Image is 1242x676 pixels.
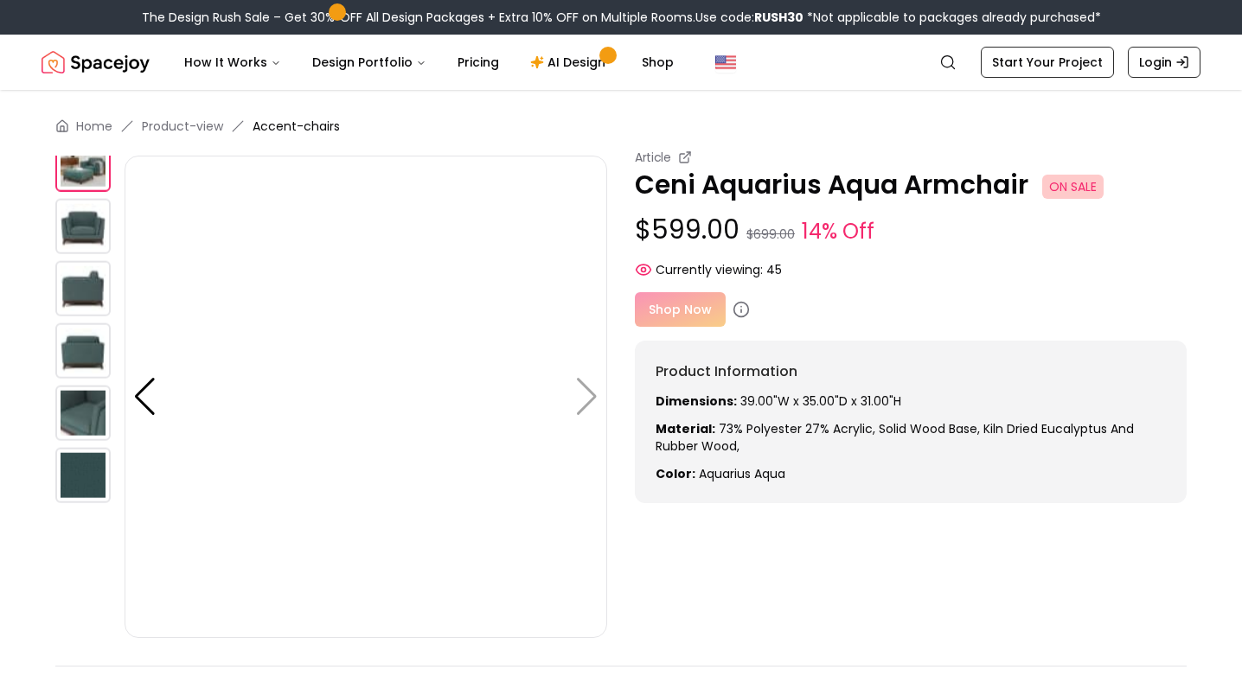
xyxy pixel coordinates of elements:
p: $599.00 [635,214,1187,247]
strong: Dimensions: [656,392,737,410]
nav: breadcrumb [55,118,1187,135]
span: Accent-chairs [253,118,340,135]
img: United States [715,52,736,73]
img: https://storage.googleapis.com/spacejoy-main/assets/6194ed32f0fd6f001c375de8/product_4_ag2lgjafind8 [55,448,111,503]
a: Pricing [444,45,513,80]
a: Product-view [142,118,223,135]
a: AI Design [516,45,624,80]
img: https://storage.googleapis.com/spacejoy-main/assets/6194ed32f0fd6f001c375de8/product_0_i40p613312h [55,199,111,254]
img: Spacejoy Logo [42,45,150,80]
a: Shop [628,45,688,80]
span: Use code: [695,9,803,26]
button: Design Portfolio [298,45,440,80]
small: Article [635,149,671,166]
p: Ceni Aquarius Aqua Armchair [635,169,1187,201]
small: $699.00 [746,226,795,243]
strong: Color: [656,465,695,482]
span: aquarius aqua [699,465,785,482]
strong: Material: [656,420,715,437]
small: 14% Off [802,216,874,247]
p: 39.00"W x 35.00"D x 31.00"H [656,392,1166,410]
img: https://storage.googleapis.com/spacejoy-main/assets/6194ed32f0fd6f001c375de8/product_4_ag2lgjafind8 [125,156,607,638]
span: ON SALE [1042,175,1104,199]
a: Login [1128,47,1200,78]
a: Spacejoy [42,45,150,80]
h6: Product Information [656,361,1166,382]
img: https://storage.googleapis.com/spacejoy-main/assets/6194ed32f0fd6f001c375de8/product_2_oj5893ghb1k9 [55,323,111,379]
img: https://storage.googleapis.com/spacejoy-main/assets/6194ed32f0fd6f001c375de8/product_1_n3jlh8jifink [55,261,111,316]
img: https://storage.googleapis.com/spacejoy-main/assets/6194ed32f0fd6f001c375de8/product_4_70b0nlbkfld9 [55,137,111,192]
span: 45 [766,261,782,278]
span: *Not applicable to packages already purchased* [803,9,1101,26]
nav: Main [170,45,688,80]
button: How It Works [170,45,295,80]
span: 73% Polyester 27% Acrylic, Solid wood base, kiln dried Eucalyptus and Rubber wood, [656,420,1134,455]
div: The Design Rush Sale – Get 30% OFF All Design Packages + Extra 10% OFF on Multiple Rooms. [142,9,1101,26]
nav: Global [42,35,1200,90]
a: Start Your Project [981,47,1114,78]
span: Currently viewing: [656,261,763,278]
b: RUSH30 [754,9,803,26]
img: https://storage.googleapis.com/spacejoy-main/assets/6194ed32f0fd6f001c375de8/product_3_n98nk2nj4ok [55,386,111,441]
a: Home [76,118,112,135]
